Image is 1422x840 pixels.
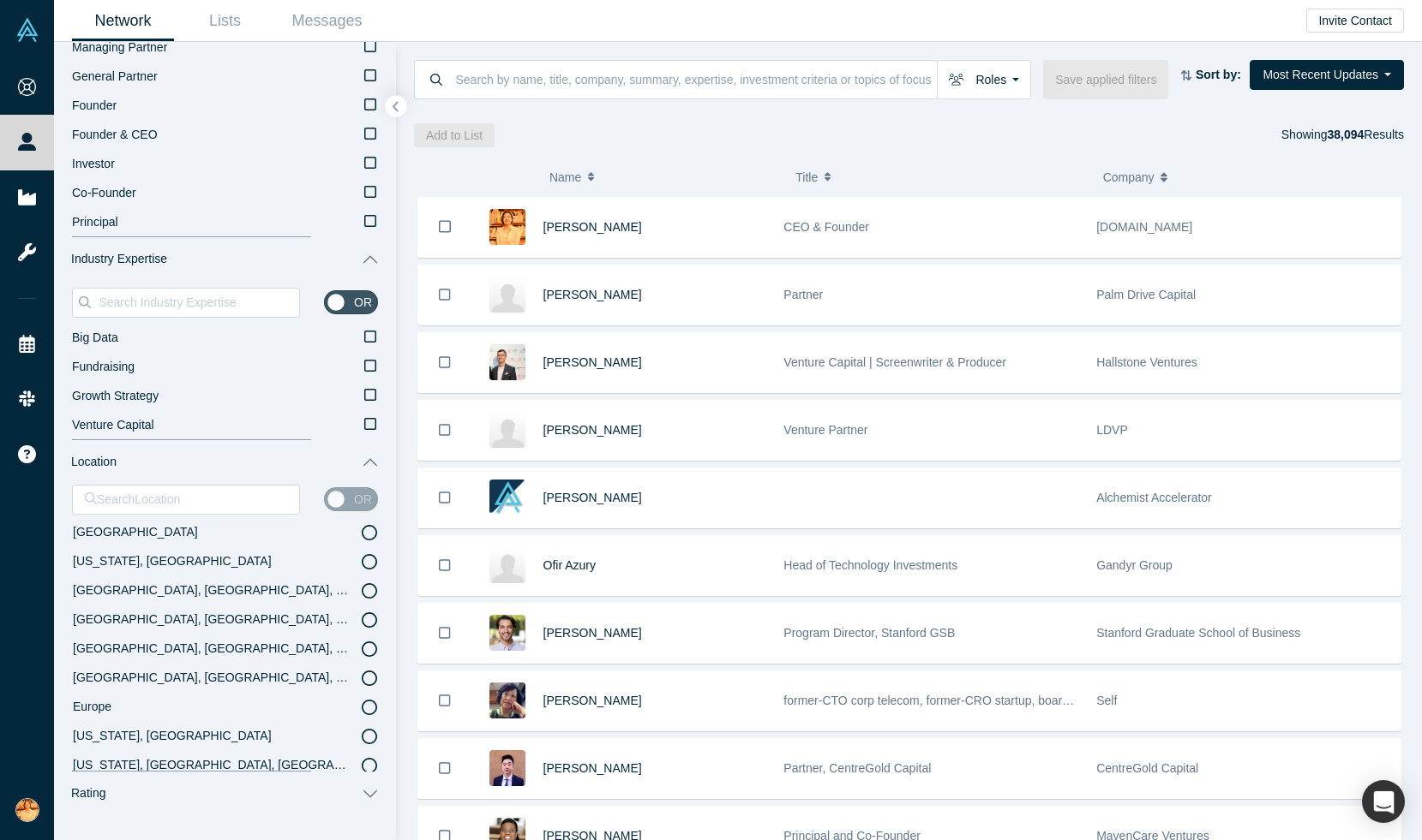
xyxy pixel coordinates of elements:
span: Founder [72,98,117,112]
a: [PERSON_NAME] [543,220,642,234]
span: Name [549,159,581,195]
span: Venture Capital | Screenwriter & Producer [783,355,1006,369]
span: Title [795,159,818,195]
span: CentreGold Capital [1096,761,1198,775]
a: Lists [174,1,276,41]
img: Mia Scott's Profile Image [489,480,525,515]
a: [PERSON_NAME] [543,355,642,369]
span: Rating [71,786,105,801]
span: [GEOGRAPHIC_DATA] [73,525,198,539]
span: Head of Technology Investments [783,558,957,572]
a: Network [72,1,174,41]
img: Qidong Jia's Profile Image [489,750,525,786]
button: Bookmark [418,604,471,663]
div: Showing [1281,123,1404,147]
span: Stanford Graduate School of Business [1096,626,1300,640]
img: Ofir Azury's Profile Image [489,547,525,583]
span: Growth Strategy [72,389,159,402]
a: [PERSON_NAME] [543,761,642,775]
img: Sacha Ledan's Profile Image [489,615,525,651]
span: [US_STATE], [GEOGRAPHIC_DATA] [73,554,272,568]
img: Alchemist Vault Logo [15,18,39,42]
a: [PERSON_NAME] [543,626,642,640]
strong: Sort by: [1196,68,1241,81]
img: Sumina Koiso's Account [15,798,39,822]
span: Alchemist Accelerator [1096,491,1212,504]
button: Add to List [414,123,495,147]
span: Co-Founder [72,186,136,200]
span: Industry Expertise [71,252,167,266]
span: Venture Partner [783,423,867,437]
span: Program Director, Stanford GSB [783,626,955,640]
a: [PERSON_NAME] [543,423,642,437]
button: Invite Contact [1306,9,1404,33]
button: Bookmark [418,401,471,460]
span: Company [1103,159,1155,195]
span: [US_STATE], [GEOGRAPHIC_DATA], [GEOGRAPHIC_DATA] [73,758,403,771]
span: Venture Capital [72,418,154,432]
button: Bookmark [418,265,471,325]
span: Location [71,455,117,469]
button: Bookmark [418,671,471,730]
span: Partner, CentreGold Capital [783,761,931,775]
a: Messages [276,1,378,41]
button: Bookmark [418,197,471,257]
span: Principal [72,215,118,229]
span: [US_STATE], [GEOGRAPHIC_DATA] [73,729,272,742]
span: Palm Drive Capital [1096,288,1196,301]
span: General Partner [72,69,158,83]
span: Managing Partner [72,40,167,54]
span: [GEOGRAPHIC_DATA], [GEOGRAPHIC_DATA], [GEOGRAPHIC_DATA] [73,670,461,684]
a: [PERSON_NAME] [543,288,642,301]
a: [PERSON_NAME] [543,491,642,504]
span: Hallstone Ventures [1096,355,1197,369]
span: [GEOGRAPHIC_DATA], [GEOGRAPHIC_DATA], [GEOGRAPHIC_DATA] [73,641,461,655]
button: Title [795,159,1084,195]
a: [PERSON_NAME] [543,694,642,707]
button: Location [54,440,396,485]
span: Europe [73,700,111,713]
img: Nick Hsu's Profile Image [489,277,525,313]
img: Derek Mether's Profile Image [489,344,525,380]
button: Most Recent Updates [1250,60,1404,90]
button: Save applied filters [1043,60,1168,99]
span: Fundraising [72,360,135,373]
span: Results [1327,128,1404,141]
button: Bookmark [418,739,471,798]
button: Bookmark [418,536,471,595]
button: Bookmark [418,333,471,392]
span: [GEOGRAPHIC_DATA], [GEOGRAPHIC_DATA], [GEOGRAPHIC_DATA] [73,583,461,597]
img: Sumina Koiso's Profile Image [489,209,525,245]
button: Bookmark [418,468,471,527]
button: Roles [937,60,1031,99]
span: CEO & Founder [783,220,869,234]
input: Search by name, title, company, summary, expertise, investment criteria or topics of focus [454,59,937,99]
span: Partner [783,288,823,301]
strong: 38,094 [1327,128,1364,141]
span: Self [1096,694,1117,707]
input: Search Industry Expertise [97,291,299,313]
img: Marjorie Hsu's Profile Image [489,682,525,718]
span: Investor [72,157,115,170]
button: Rating [54,771,396,816]
span: Gandyr Group [1096,558,1173,572]
span: [GEOGRAPHIC_DATA], [GEOGRAPHIC_DATA], [GEOGRAPHIC_DATA] [73,612,461,626]
span: Founder & CEO [72,128,158,141]
span: Big Data [72,331,118,344]
a: Ofir Azury [543,558,596,572]
span: LDVP [1096,423,1128,437]
img: Li Lin's Profile Image [489,412,525,448]
button: Company [1103,159,1392,195]
span: [DOMAIN_NAME] [1096,220,1192,234]
button: Industry Expertise [54,237,396,282]
button: Name [549,159,777,195]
